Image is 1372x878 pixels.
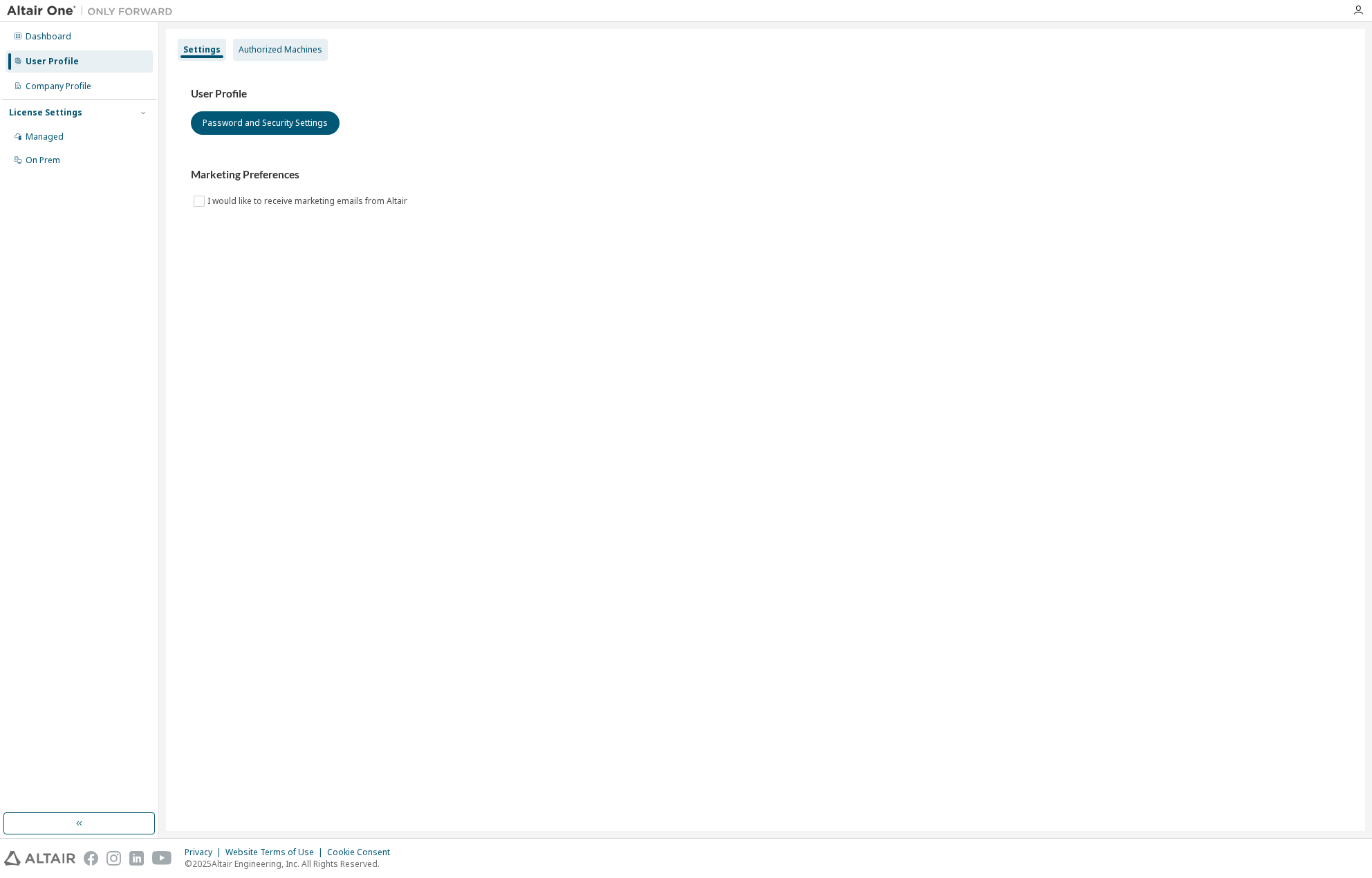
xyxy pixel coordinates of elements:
h3: Marketing Preferences [191,168,1340,182]
img: Altair One [7,4,180,18]
img: youtube.svg [152,851,172,866]
div: On Prem [26,155,60,166]
div: Privacy [185,847,225,858]
div: Cookie Consent [327,847,398,858]
div: Managed [26,131,64,142]
div: Dashboard [26,31,71,42]
div: User Profile [26,56,79,67]
div: License Settings [9,107,82,118]
img: linkedin.svg [129,851,144,866]
img: altair_logo.svg [4,851,75,866]
label: I would like to receive marketing emails from Altair [207,193,410,209]
img: facebook.svg [84,851,98,866]
div: Authorized Machines [239,44,322,55]
div: Company Profile [26,81,91,92]
div: Website Terms of Use [225,847,327,858]
div: Settings [183,44,221,55]
img: instagram.svg [106,851,121,866]
p: © 2025 Altair Engineering, Inc. All Rights Reserved. [185,858,398,870]
button: Password and Security Settings [191,111,340,135]
h3: User Profile [191,87,1340,101]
